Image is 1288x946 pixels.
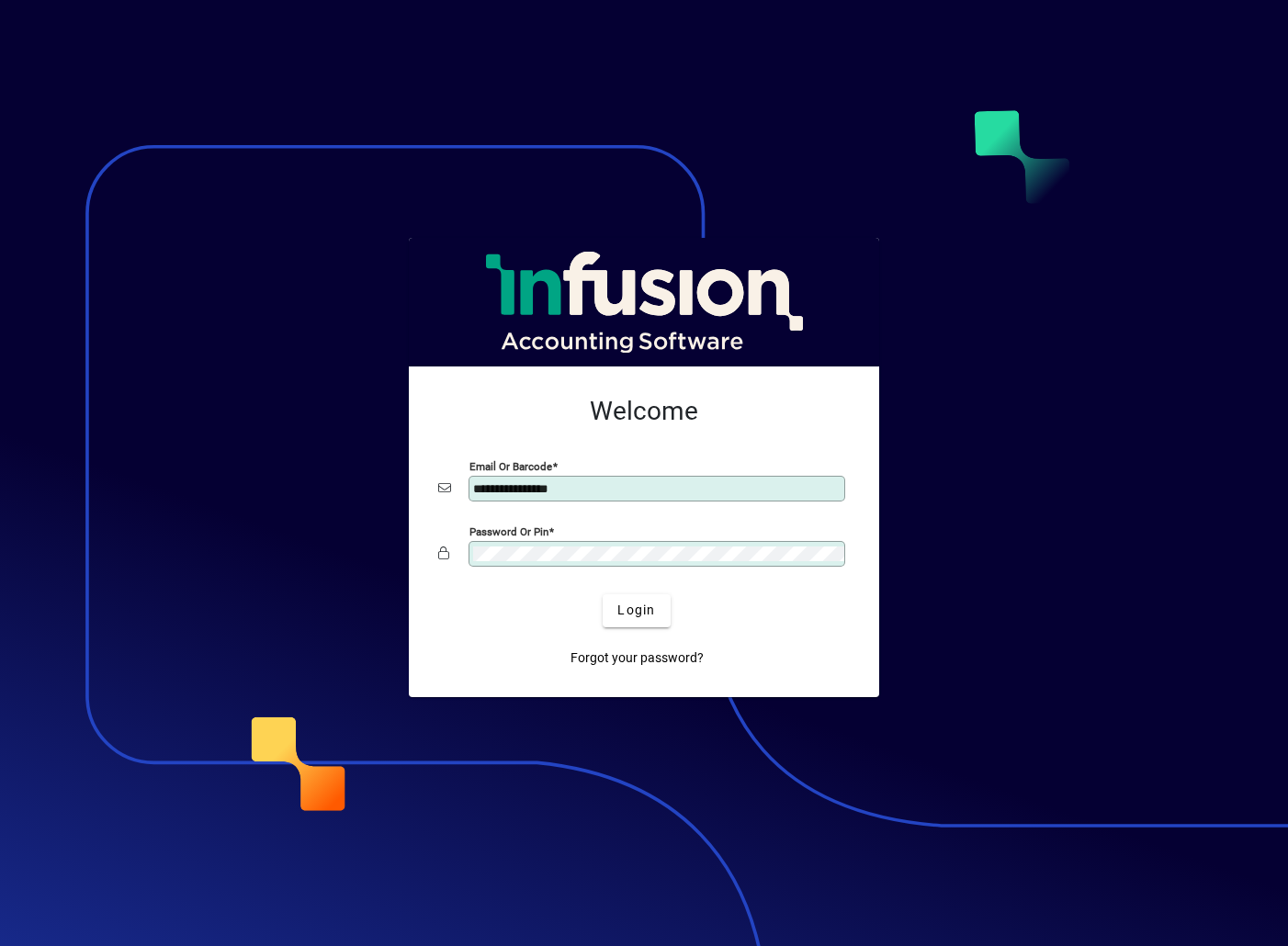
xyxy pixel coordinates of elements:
[469,524,548,537] mat-label: Password or Pin
[563,642,711,675] a: Forgot your password?
[438,396,850,427] h2: Welcome
[617,601,655,620] span: Login
[603,594,670,627] button: Login
[469,459,552,472] mat-label: Email or Barcode
[571,648,704,668] span: Forgot your password?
